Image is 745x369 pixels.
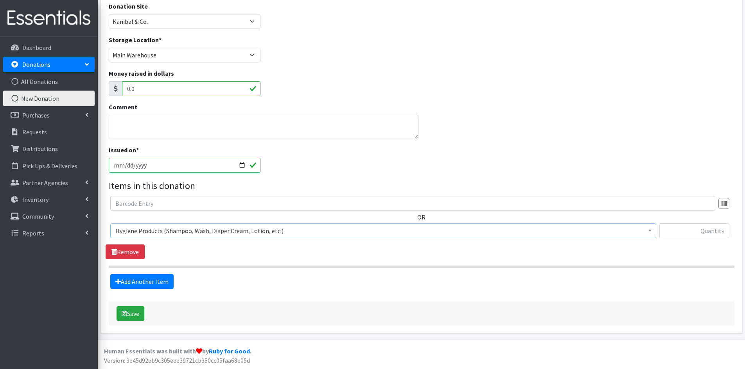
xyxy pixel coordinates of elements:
a: Purchases [3,107,95,123]
a: Remove [106,244,145,259]
a: All Donations [3,74,95,89]
p: Dashboard [22,44,51,52]
label: OR [417,212,425,222]
span: Version: 3e45d92eb9c305eee39721cb350cc05faa68e05d [104,357,250,364]
p: Reports [22,229,44,237]
a: Requests [3,124,95,140]
a: Reports [3,225,95,241]
a: Inventory [3,192,95,207]
p: Pick Ups & Deliveries [22,162,77,170]
abbr: required [159,36,162,44]
label: Donation Site [109,2,148,11]
p: Partner Agencies [22,179,68,187]
span: Hygiene Products (Shampoo, Wash, Diaper Cream, Lotion, etc.) [110,223,656,238]
legend: Items in this donation [109,179,734,193]
p: Requests [22,128,47,136]
label: Storage Location [109,35,162,45]
a: Community [3,209,95,224]
span: Hygiene Products (Shampoo, Wash, Diaper Cream, Lotion, etc.) [115,225,651,236]
label: Issued on [109,145,139,155]
input: Barcode Entry [110,196,715,211]
strong: Human Essentials was built with by . [104,347,251,355]
label: Money raised in dollars [109,69,174,78]
a: Partner Agencies [3,175,95,191]
p: Donations [22,61,50,68]
a: Ruby for Good [209,347,250,355]
p: Distributions [22,145,58,153]
a: New Donation [3,91,95,106]
img: HumanEssentials [3,5,95,31]
a: Donations [3,57,95,72]
p: Inventory [22,196,48,203]
a: Add Another Item [110,274,174,289]
label: Comment [109,102,137,112]
button: Save [117,306,144,321]
abbr: required [136,146,139,154]
a: Dashboard [3,40,95,55]
p: Community [22,212,54,220]
p: Purchases [22,111,50,119]
input: Quantity [659,223,729,238]
a: Pick Ups & Deliveries [3,158,95,174]
a: Distributions [3,141,95,157]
